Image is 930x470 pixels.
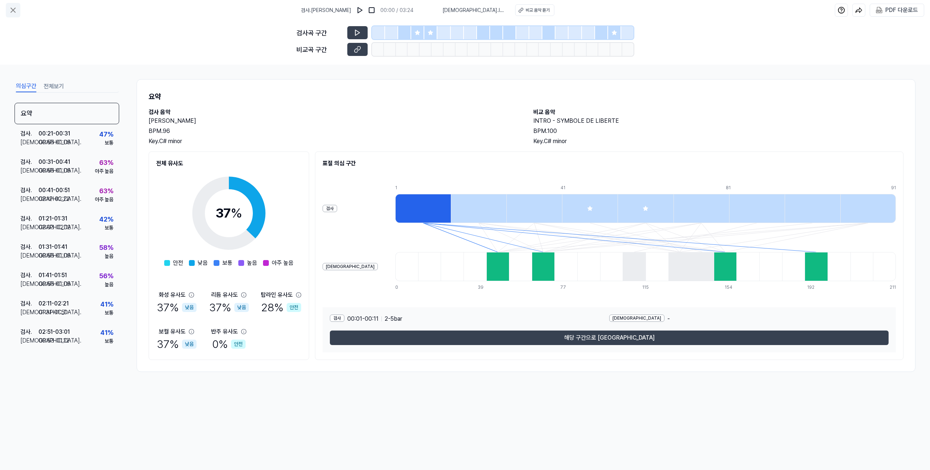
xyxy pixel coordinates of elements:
div: 보컬 유사도 [159,327,186,336]
div: 낮음 [234,303,249,312]
h2: INTRO - SYMBOLE DE LIBERTE [533,117,903,125]
div: 00:55 - 01:05 [39,138,70,147]
h2: 전체 유사도 [156,159,302,168]
div: 보통 [105,139,113,147]
div: 37 % [157,336,197,352]
div: 요약 [15,103,119,124]
div: Key. C# minor [533,137,903,146]
div: - [609,315,889,323]
div: 41 [561,185,616,191]
div: 91 [891,185,896,191]
div: 검사곡 구간 [296,28,343,38]
div: 00:31 - 00:41 [39,158,70,166]
div: 검사 . [20,186,39,195]
div: Key. C# minor [149,137,519,146]
span: 00:01 - 00:11 [347,315,379,323]
div: 02:12 - 02:22 [39,195,70,203]
img: help [838,7,845,14]
div: 검사 . [20,328,39,336]
img: stop [368,7,375,14]
div: 보통 [105,337,113,345]
div: 화성 유사도 [159,291,186,299]
div: 검사 . [20,158,39,166]
span: 낮음 [198,259,208,267]
div: 01:21 - 01:31 [39,214,67,223]
div: 01:31 - 01:41 [39,243,67,251]
span: 검사 . [PERSON_NAME] [301,7,351,14]
div: 리듬 유사도 [211,291,238,299]
div: 00:53 - 01:12 [39,336,69,345]
div: 211 [890,284,896,291]
div: 02:51 - 03:01 [39,328,70,336]
div: 77 [560,284,583,291]
div: 47 % [99,129,113,139]
div: 192 [807,284,830,291]
div: 아주 높음 [95,167,113,175]
div: [DEMOGRAPHIC_DATA] . [20,138,39,147]
img: PDF Download [876,7,882,13]
div: [DEMOGRAPHIC_DATA] . [20,280,39,288]
div: [DEMOGRAPHIC_DATA] [323,263,378,270]
div: 반주 유사도 [211,327,238,336]
div: 02:03 - 02:12 [39,223,70,232]
div: 00:00 / 03:24 [380,7,413,14]
div: 28 % [261,299,301,316]
div: 37 [215,203,242,223]
div: 보통 [105,224,113,232]
div: 115 [642,284,665,291]
div: 높음 [105,252,113,260]
div: 39 [478,284,501,291]
div: 63 % [99,158,113,167]
div: 검사 . [20,271,39,280]
h2: [PERSON_NAME] [149,117,519,125]
div: 1 [395,185,451,191]
h2: 비교 음악 [533,108,903,117]
div: 탑라인 유사도 [261,291,293,299]
div: [DEMOGRAPHIC_DATA] . [20,336,39,345]
img: share [855,7,862,14]
div: 0 [395,284,418,291]
div: 58 % [99,243,113,252]
div: 검사 [330,315,344,322]
span: [DEMOGRAPHIC_DATA] . INTRO - SYMBOLE DE LIBERTE [442,7,506,14]
span: 높음 [247,259,257,267]
div: [DEMOGRAPHIC_DATA] . [20,308,39,317]
img: play [356,7,364,14]
div: [DEMOGRAPHIC_DATA] . [20,195,39,203]
button: 전체보기 [44,81,64,92]
div: 0 % [212,336,246,352]
div: 보통 [105,309,113,317]
div: 63 % [99,186,113,196]
div: 낮음 [182,303,197,312]
div: 검사 [323,205,337,212]
button: 비교 음악 듣기 [515,4,554,16]
h2: 표절 의심 구간 [323,159,896,168]
div: 높음 [105,281,113,288]
div: 81 [726,185,781,191]
div: 42 % [99,214,113,224]
div: 낮음 [182,340,197,349]
div: 검사 . [20,129,39,138]
div: 41 % [100,299,113,309]
div: 안전 [231,340,246,349]
div: 아주 높음 [95,196,113,203]
button: 해당 구간으로 [GEOGRAPHIC_DATA] [330,331,889,345]
div: 56 % [99,271,113,281]
div: 검사 . [20,243,39,251]
div: [DEMOGRAPHIC_DATA] [609,315,664,322]
h2: 검사 음악 [149,108,519,117]
div: BPM. 100 [533,127,903,135]
div: 154 [725,284,748,291]
div: 안전 [287,303,301,312]
div: 01:41 - 01:51 [39,271,67,280]
div: 02:11 - 02:21 [39,299,69,308]
div: 00:55 - 01:05 [39,280,70,288]
button: 의심구간 [16,81,36,92]
div: [DEMOGRAPHIC_DATA] . [20,166,39,175]
div: 비교 음악 듣기 [526,7,550,13]
span: 안전 [173,259,183,267]
div: 검사 . [20,214,39,223]
div: 비교곡 구간 [296,45,343,54]
span: 보통 [222,259,232,267]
